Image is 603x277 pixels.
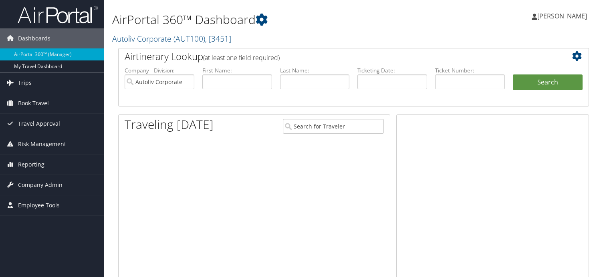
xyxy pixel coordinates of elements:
[18,28,50,48] span: Dashboards
[18,93,49,113] span: Book Travel
[125,66,194,74] label: Company - Division:
[18,5,98,24] img: airportal-logo.png
[202,66,272,74] label: First Name:
[532,4,595,28] a: [PERSON_NAME]
[18,73,32,93] span: Trips
[18,195,60,215] span: Employee Tools
[513,74,583,90] button: Search
[205,33,231,44] span: , [ 3451 ]
[125,50,543,63] h2: Airtinerary Lookup
[112,33,231,44] a: Autoliv Corporate
[283,119,384,134] input: Search for Traveler
[125,116,214,133] h1: Traveling [DATE]
[203,53,280,62] span: (at least one field required)
[537,12,587,20] span: [PERSON_NAME]
[112,11,434,28] h1: AirPortal 360™ Dashboard
[435,66,505,74] label: Ticket Number:
[280,66,350,74] label: Last Name:
[357,66,427,74] label: Ticketing Date:
[18,114,60,134] span: Travel Approval
[173,33,205,44] span: ( AUT100 )
[18,134,66,154] span: Risk Management
[18,175,63,195] span: Company Admin
[18,155,44,175] span: Reporting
